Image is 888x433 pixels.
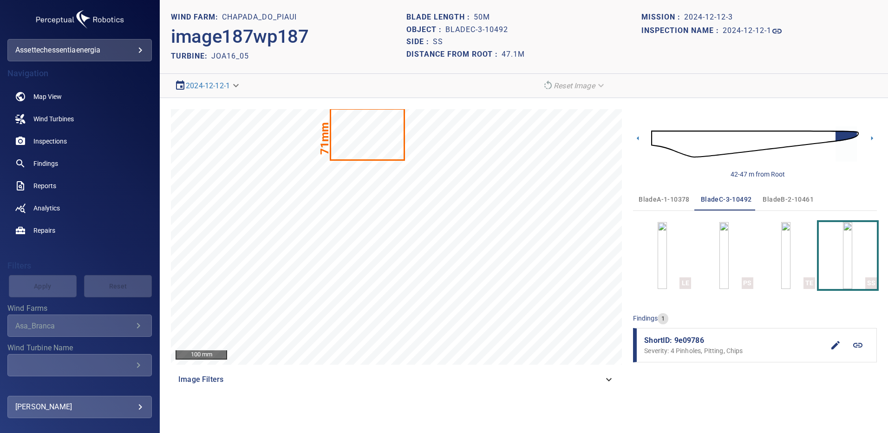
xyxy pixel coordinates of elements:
button: LE [633,222,691,289]
a: PS [719,222,729,289]
a: LE [658,222,667,289]
div: SS [865,277,877,289]
a: reports noActive [7,175,152,197]
a: SS [843,222,852,289]
div: assettechessentiaenergia [15,43,144,58]
div: LE [679,277,691,289]
span: 1 [658,315,668,323]
a: windturbines noActive [7,108,152,130]
h2: image187wp187 [171,26,309,48]
img: d [651,119,859,169]
a: repairs noActive [7,219,152,242]
a: 2024-12-12-1 [186,81,230,90]
h1: Distance from root : [406,50,502,59]
h1: bladeC-3-10492 [445,26,508,34]
h1: 50m [474,13,490,22]
h1: Inspection name : [641,26,723,35]
span: bladeC-3-10492 [701,194,752,205]
em: Reset Image [554,81,595,90]
span: Map View [33,92,62,101]
a: inspections noActive [7,130,152,152]
h1: Side : [406,38,433,46]
div: [PERSON_NAME] [15,400,144,414]
div: assettechessentiaenergia [7,39,152,61]
h1: Mission : [641,13,684,22]
label: Wind Farms [7,305,152,312]
label: Wind Turbine Name [7,344,152,352]
button: SS [819,222,877,289]
a: map noActive [7,85,152,108]
h4: Filters [7,261,152,270]
h4: Navigation [7,69,152,78]
span: bladeB-2-10461 [763,194,814,205]
button: PS [695,222,753,289]
span: Image Filters [178,374,603,385]
span: Analytics [33,203,60,213]
button: TE [757,222,815,289]
div: 42-47 m from Root [731,170,785,179]
div: Image Filters [171,368,622,391]
span: Reports [33,181,56,190]
text: 71mm [318,122,331,155]
div: Reset Image [539,78,610,94]
h1: SS [433,38,443,46]
span: Inspections [33,137,67,146]
a: findings noActive [7,152,152,175]
h1: WIND FARM: [171,13,222,22]
a: analytics noActive [7,197,152,219]
a: TE [781,222,790,289]
img: assettechessentiaenergia-logo [33,7,126,32]
div: Wind Turbine Name [7,354,152,376]
span: Findings [33,159,58,168]
h1: Blade length : [406,13,474,22]
div: 2024-12-12-1 [171,78,245,94]
p: Severity: 4 Pinholes, Pitting, Chips [644,346,824,355]
h2: JOA16_05 [211,52,249,60]
div: TE [803,277,815,289]
div: Asa_Branca [15,321,133,330]
span: Wind Turbines [33,114,74,124]
a: 2024-12-12-1 [723,26,783,37]
h1: 47.1m [502,50,525,59]
span: ShortID: 9e09786 [644,335,824,346]
div: Wind Farms [7,315,152,337]
h1: 2024-12-12-3 [684,13,733,22]
h1: 2024-12-12-1 [723,26,771,35]
span: findings [633,315,658,322]
div: PS [742,277,753,289]
h1: Chapada_do_Piaui [222,13,297,22]
span: Repairs [33,226,55,235]
h1: Object : [406,26,445,34]
h2: TURBINE: [171,52,211,60]
span: bladeA-1-10378 [639,194,690,205]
